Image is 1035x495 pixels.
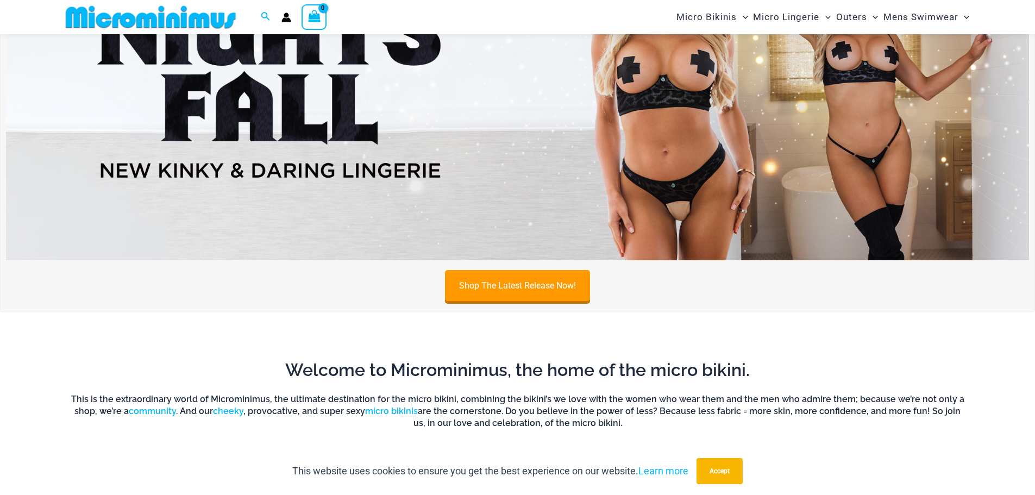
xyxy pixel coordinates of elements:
a: OutersMenu ToggleMenu Toggle [833,3,881,31]
span: Menu Toggle [958,3,969,31]
span: Mens Swimwear [883,3,958,31]
a: Micro LingerieMenu ToggleMenu Toggle [751,3,833,31]
p: This website uses cookies to ensure you get the best experience on our website. [292,463,688,479]
a: Account icon link [281,12,291,22]
a: community [129,406,176,416]
a: Shop The Latest Release Now! [445,270,590,301]
a: Learn more [638,465,688,477]
nav: Site Navigation [673,2,974,33]
span: Menu Toggle [737,3,748,31]
span: Micro Bikinis [677,3,737,31]
a: micro bikinis [365,406,418,416]
img: MM SHOP LOGO FLAT [61,5,240,29]
h2: Welcome to Microminimus, the home of the micro bikini. [70,359,966,381]
span: Menu Toggle [820,3,831,31]
a: View Shopping Cart, empty [302,4,327,29]
a: Micro BikinisMenu ToggleMenu Toggle [674,3,751,31]
a: Mens SwimwearMenu ToggleMenu Toggle [881,3,972,31]
span: Outers [836,3,867,31]
a: cheeky [213,406,243,416]
h6: This is the extraordinary world of Microminimus, the ultimate destination for the micro bikini, c... [70,393,966,430]
button: Accept [697,458,743,484]
span: Micro Lingerie [754,3,820,31]
a: Search icon link [261,10,271,24]
span: Menu Toggle [867,3,878,31]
